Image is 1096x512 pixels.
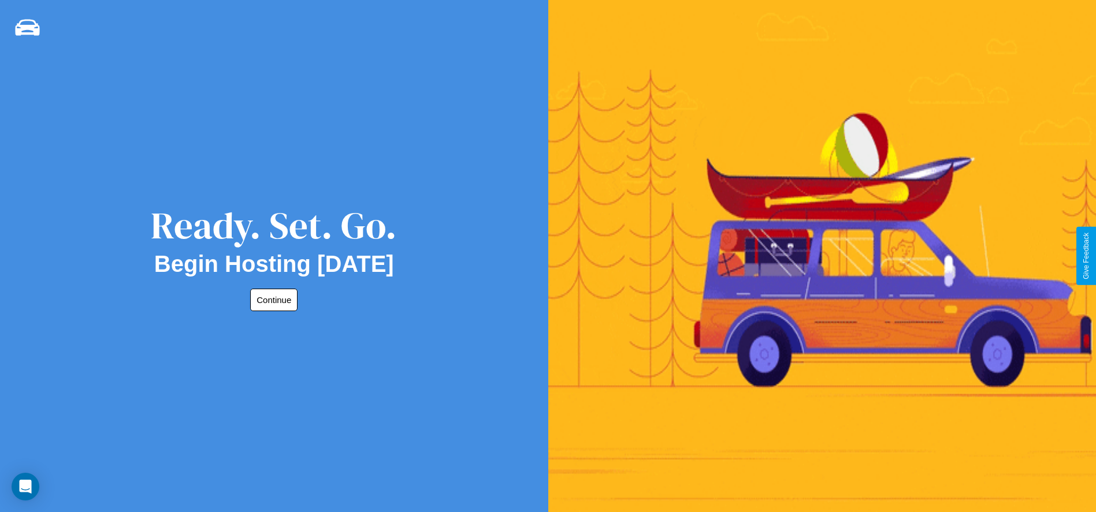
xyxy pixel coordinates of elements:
div: Open Intercom Messenger [12,473,39,500]
h2: Begin Hosting [DATE] [154,251,394,277]
button: Continue [250,289,298,311]
div: Give Feedback [1082,233,1090,279]
div: Ready. Set. Go. [151,200,397,251]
